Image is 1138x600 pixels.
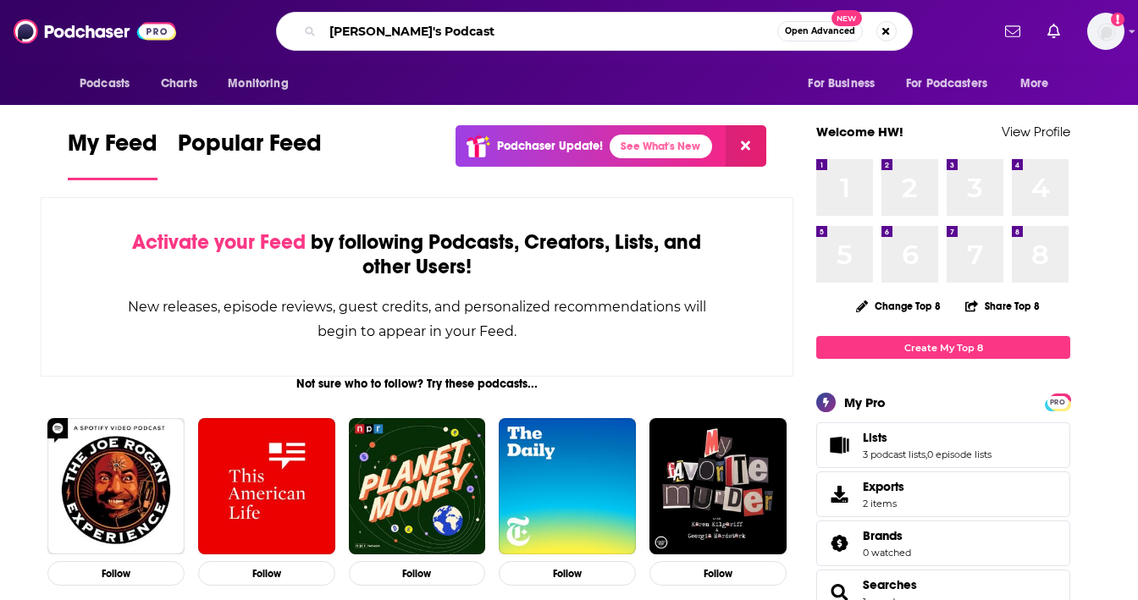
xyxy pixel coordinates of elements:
[796,68,896,100] button: open menu
[68,129,157,168] span: My Feed
[497,139,603,153] p: Podchaser Update!
[816,520,1070,566] span: Brands
[132,229,306,255] span: Activate your Feed
[863,479,904,494] span: Exports
[998,17,1027,46] a: Show notifications dropdown
[349,561,486,586] button: Follow
[1111,13,1124,26] svg: Add a profile image
[906,72,987,96] span: For Podcasters
[1087,13,1124,50] button: Show profile menu
[863,430,887,445] span: Lists
[1047,395,1068,408] a: PRO
[1008,68,1070,100] button: open menu
[47,418,185,555] img: The Joe Rogan Experience
[1002,124,1070,140] a: View Profile
[816,124,903,140] a: Welcome HW!
[925,449,927,460] span: ,
[863,528,903,543] span: Brands
[863,528,911,543] a: Brands
[964,289,1041,322] button: Share Top 8
[822,482,856,506] span: Exports
[349,418,486,555] img: Planet Money
[178,129,322,180] a: Popular Feed
[276,12,913,51] div: Search podcasts, credits, & more...
[161,72,197,96] span: Charts
[808,72,875,96] span: For Business
[863,430,992,445] a: Lists
[822,433,856,457] a: Lists
[1041,17,1067,46] a: Show notifications dropdown
[895,68,1012,100] button: open menu
[47,561,185,586] button: Follow
[228,72,288,96] span: Monitoring
[863,547,911,559] a: 0 watched
[1047,396,1068,409] span: PRO
[178,129,322,168] span: Popular Feed
[499,561,636,586] button: Follow
[649,418,787,555] img: My Favorite Murder with Karen Kilgariff and Georgia Hardstark
[68,129,157,180] a: My Feed
[198,418,335,555] img: This American Life
[816,336,1070,359] a: Create My Top 8
[649,561,787,586] button: Follow
[927,449,992,460] a: 0 episode lists
[126,230,708,279] div: by following Podcasts, Creators, Lists, and other Users!
[816,471,1070,517] a: Exports
[68,68,152,100] button: open menu
[863,577,917,592] a: Searches
[831,10,862,26] span: New
[846,295,951,317] button: Change Top 8
[14,15,176,47] img: Podchaser - Follow, Share and Rate Podcasts
[1087,13,1124,50] img: User Profile
[216,68,310,100] button: open menu
[499,418,636,555] img: The Daily
[41,377,793,391] div: Not sure who to follow? Try these podcasts...
[822,531,856,555] a: Brands
[150,68,207,100] a: Charts
[1020,72,1049,96] span: More
[777,21,863,41] button: Open AdvancedNew
[863,498,904,509] span: 2 items
[844,394,886,410] div: My Pro
[610,135,712,158] a: See What's New
[785,27,855,36] span: Open Advanced
[80,72,130,96] span: Podcasts
[126,294,708,344] div: New releases, episode reviews, guest credits, and personalized recommendations will begin to appe...
[323,18,777,45] input: Search podcasts, credits, & more...
[863,449,925,460] a: 3 podcast lists
[198,561,335,586] button: Follow
[1087,13,1124,50] span: Logged in as HWdata
[816,422,1070,468] span: Lists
